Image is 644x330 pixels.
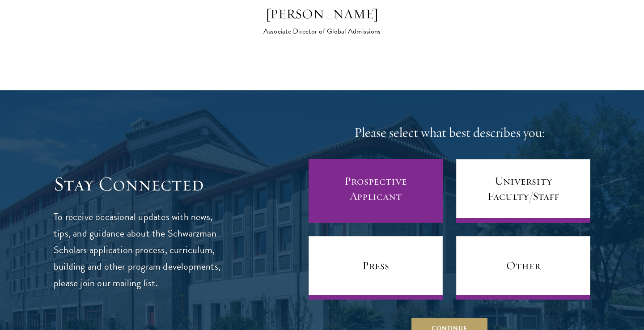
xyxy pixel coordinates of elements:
[244,5,400,23] div: [PERSON_NAME]
[54,209,221,292] p: To receive occasional updates with news, tips, and guidance about the Schwarzman Scholars applica...
[309,159,443,223] a: Prospective Applicant
[456,236,590,300] a: Other
[244,26,400,37] div: Associate Director of Global Admissions
[54,172,221,197] h3: Stay Connected
[309,236,443,300] a: Press
[309,124,590,142] h4: Please select what best describes you:
[456,159,590,223] a: University Faculty/Staff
